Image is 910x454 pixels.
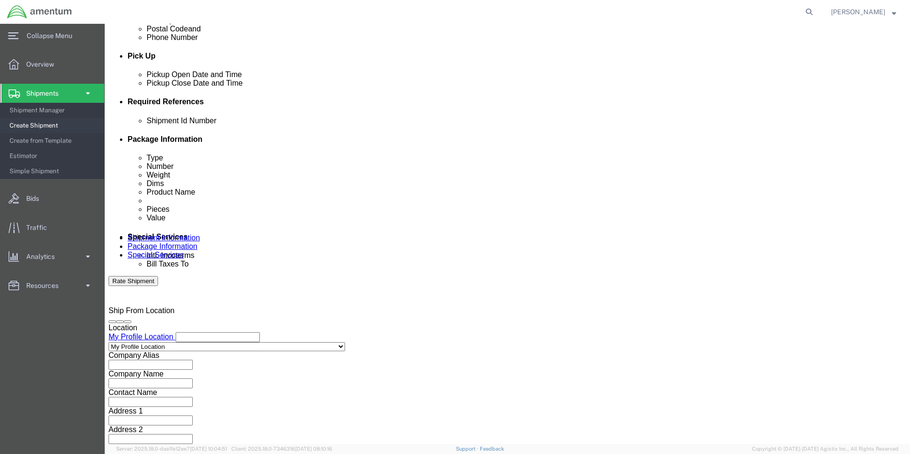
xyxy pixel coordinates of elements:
[105,24,910,444] iframe: FS Legacy Container
[0,84,104,103] a: Shipments
[27,26,79,45] span: Collapse Menu
[26,247,61,266] span: Analytics
[0,189,104,208] a: Bids
[831,6,897,18] button: [PERSON_NAME]
[26,55,61,74] span: Overview
[116,446,227,452] span: Server: 2025.18.0-daa1fe12ee7
[26,84,65,103] span: Shipments
[456,446,480,452] a: Support
[26,189,46,208] span: Bids
[752,445,899,453] span: Copyright © [DATE]-[DATE] Agistix Inc., All Rights Reserved
[231,446,332,452] span: Client: 2025.18.0-7346316
[0,276,104,295] a: Resources
[10,162,98,181] span: Simple Shipment
[10,131,98,150] span: Create from Template
[10,116,98,135] span: Create Shipment
[480,446,504,452] a: Feedback
[26,276,65,295] span: Resources
[190,446,227,452] span: [DATE] 10:04:51
[7,5,72,19] img: logo
[26,218,54,237] span: Traffic
[10,101,98,120] span: Shipment Manager
[0,55,104,74] a: Overview
[10,147,98,166] span: Estimator
[831,7,885,17] span: Zachary Bolhuis
[0,247,104,266] a: Analytics
[0,218,104,237] a: Traffic
[295,446,332,452] span: [DATE] 08:10:16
